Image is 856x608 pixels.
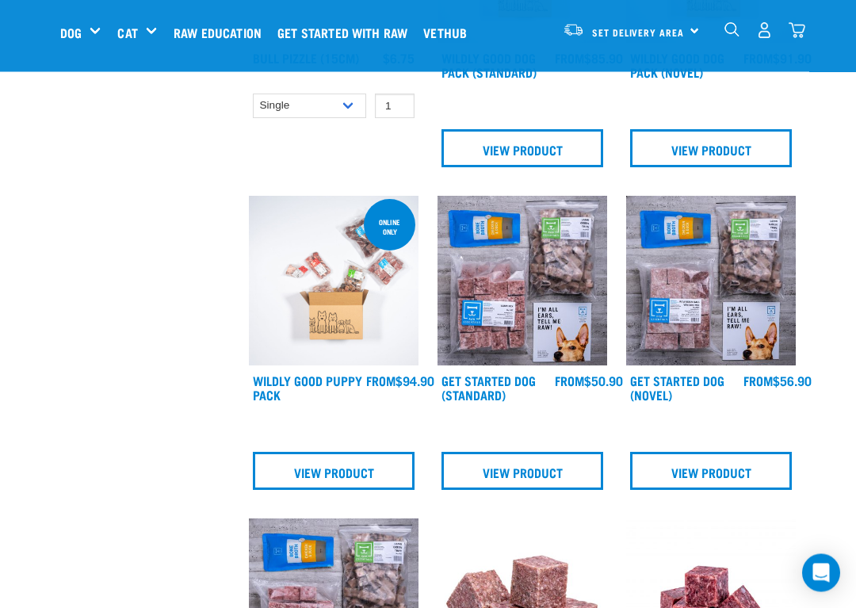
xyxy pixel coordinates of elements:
img: van-moving.png [563,23,584,37]
a: Get started with Raw [273,1,419,64]
a: View Product [441,453,603,491]
img: NSP Dog Standard Update [438,197,607,366]
div: $94.90 [366,374,434,388]
a: Get Started Dog (Novel) [630,377,724,399]
a: Get Started Dog (Standard) [441,377,536,399]
span: FROM [366,377,396,384]
span: Set Delivery Area [592,29,684,35]
img: NSP Dog Novel Update [626,197,796,366]
div: $56.90 [743,374,812,388]
a: View Product [253,453,415,491]
div: $50.90 [555,374,623,388]
img: home-icon@2x.png [789,22,805,39]
span: FROM [555,377,584,384]
div: Open Intercom Messenger [802,554,840,592]
a: Raw Education [170,1,273,64]
a: Vethub [419,1,479,64]
input: 1 [375,94,415,119]
img: user.png [756,22,773,39]
a: View Product [630,130,792,168]
img: home-icon-1@2x.png [724,22,739,37]
a: View Product [441,130,603,168]
a: Cat [117,23,137,42]
span: FROM [743,377,773,384]
a: View Product [630,453,792,491]
a: Wildly Good Puppy Pack [253,377,362,399]
img: Puppy 0 2sec [249,197,418,366]
div: Online Only [364,211,415,244]
a: Dog [60,23,82,42]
